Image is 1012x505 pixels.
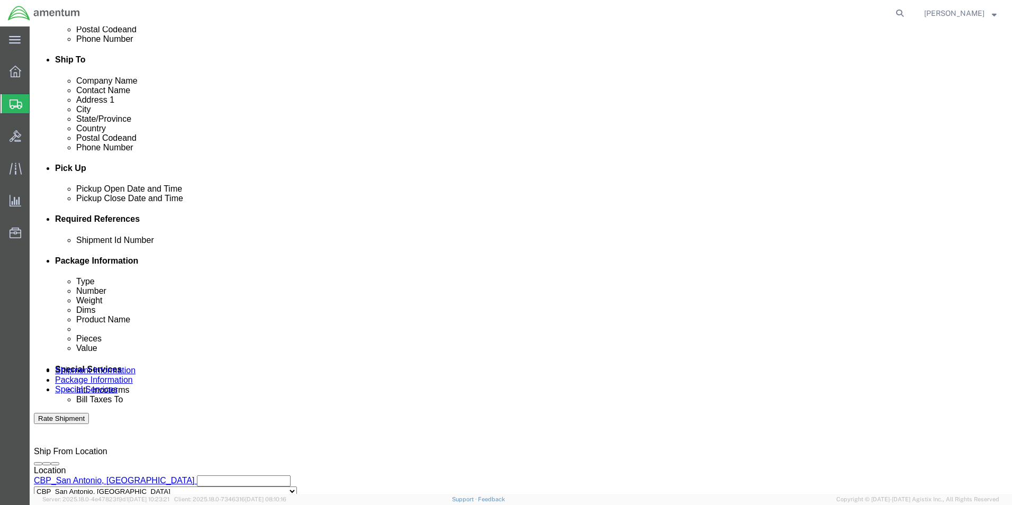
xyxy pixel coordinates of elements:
span: ALISON GODOY [924,7,984,19]
img: logo [7,5,80,21]
span: Client: 2025.18.0-7346316 [174,496,286,502]
span: [DATE] 08:10:16 [245,496,286,502]
span: Copyright © [DATE]-[DATE] Agistix Inc., All Rights Reserved [836,495,999,504]
a: Feedback [478,496,505,502]
span: Server: 2025.18.0-4e47823f9d1 [42,496,169,502]
span: [DATE] 10:23:21 [128,496,169,502]
iframe: FS Legacy Container [30,26,1012,494]
a: Support [452,496,478,502]
button: [PERSON_NAME] [924,7,997,20]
